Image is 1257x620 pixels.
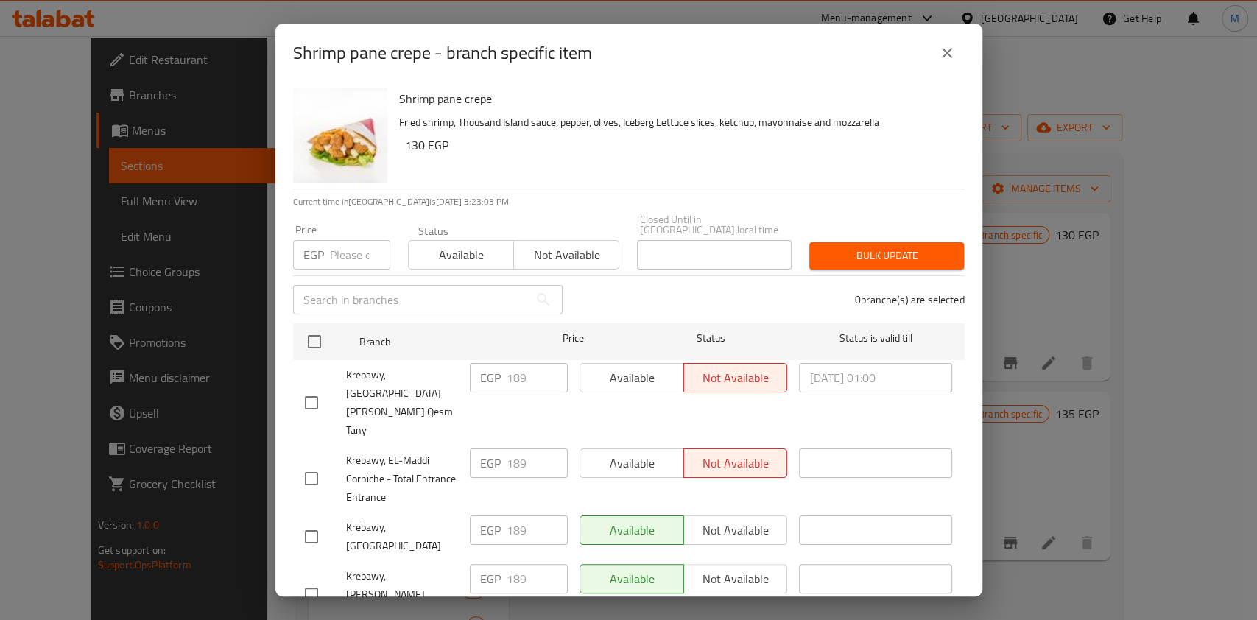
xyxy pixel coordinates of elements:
p: EGP [480,521,501,539]
h2: Shrimp pane crepe - branch specific item [293,41,592,65]
p: EGP [480,570,501,588]
span: Status [634,329,787,348]
p: EGP [303,246,324,264]
img: Shrimp pane crepe [293,88,387,183]
span: Not available [520,244,613,266]
span: Krebawy, EL-Maddi Corniche - Total Entrance Entrance [346,451,458,507]
p: Fried shrimp, Thousand Island sauce, pepper, olives, Iceberg Lettuce slices, ketchup, mayonnaise ... [399,113,953,132]
span: Branch [359,333,513,351]
button: Available [408,240,514,270]
span: Bulk update [821,247,952,265]
h6: 130 EGP [405,135,953,155]
button: Bulk update [809,242,964,270]
input: Please enter price [507,448,568,478]
input: Search in branches [293,285,529,314]
p: Current time in [GEOGRAPHIC_DATA] is [DATE] 3:23:03 PM [293,195,965,208]
input: Please enter price [507,363,568,392]
p: EGP [480,369,501,387]
span: Status is valid till [799,329,952,348]
span: Krebawy, [GEOGRAPHIC_DATA][PERSON_NAME] Qesm Tany [346,366,458,440]
span: Krebawy, [GEOGRAPHIC_DATA] [346,518,458,555]
button: Not available [513,240,619,270]
span: Available [415,244,508,266]
h6: Shrimp pane crepe [399,88,953,109]
input: Please enter price [507,515,568,545]
button: close [929,35,965,71]
span: Price [524,329,622,348]
input: Please enter price [330,240,390,270]
input: Please enter price [507,564,568,593]
p: 0 branche(s) are selected [855,292,965,307]
p: EGP [480,454,501,472]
